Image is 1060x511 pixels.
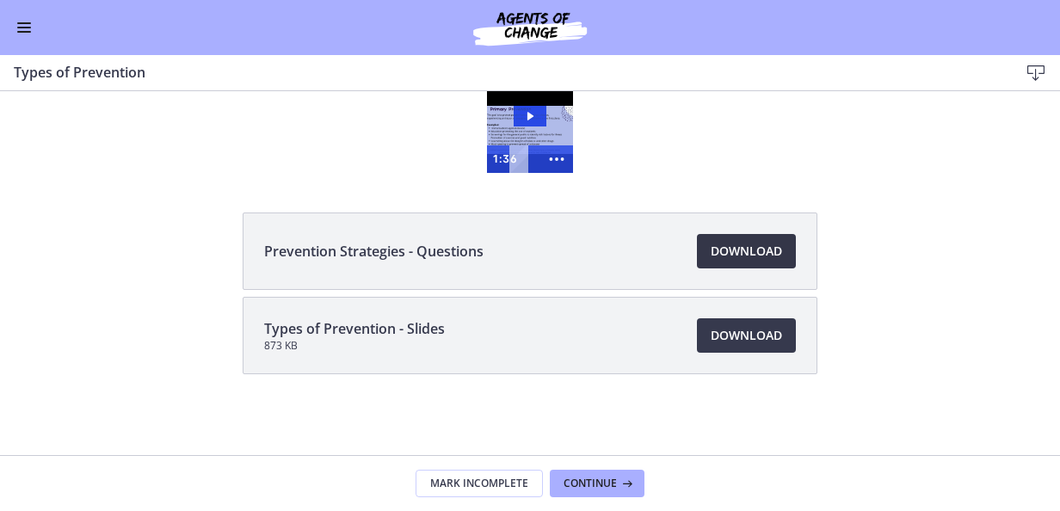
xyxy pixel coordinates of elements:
span: Download [711,325,782,346]
span: Continue [564,477,617,490]
span: Prevention Strategies - Questions [264,241,484,262]
span: Download [711,241,782,262]
button: Mark Incomplete [416,470,543,497]
button: Enable menu [14,17,34,38]
button: Show more buttons [540,58,573,86]
span: Mark Incomplete [430,477,528,490]
a: Download [697,318,796,353]
span: Types of Prevention - Slides [264,318,445,339]
button: Play Video: cbe60hpt4o1cl02sih20.mp4 [514,19,546,40]
img: Agents of Change Social Work Test Prep [427,7,633,48]
button: Continue [550,470,644,497]
a: Download [697,234,796,268]
div: Playbar [518,58,533,86]
span: 873 KB [264,339,445,353]
h3: Types of Prevention [14,62,991,83]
